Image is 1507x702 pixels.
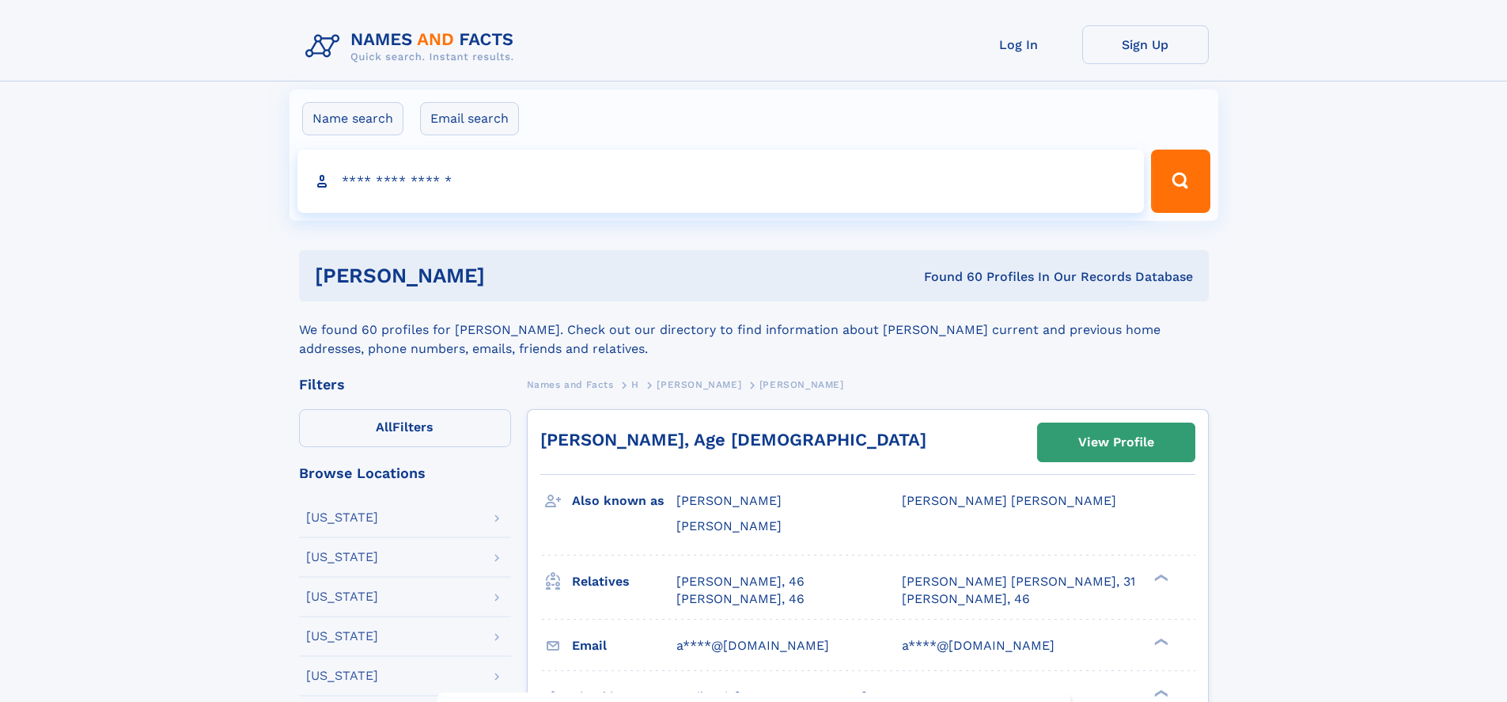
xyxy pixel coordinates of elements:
[1150,572,1169,582] div: ❯
[306,590,378,603] div: [US_STATE]
[902,573,1135,590] a: [PERSON_NAME] [PERSON_NAME], 31
[302,102,403,135] label: Name search
[572,632,676,659] h3: Email
[1150,688,1169,698] div: ❯
[676,493,782,508] span: [PERSON_NAME]
[704,268,1193,286] div: Found 60 Profiles In Our Records Database
[315,266,705,286] h1: [PERSON_NAME]
[306,630,378,643] div: [US_STATE]
[306,551,378,563] div: [US_STATE]
[956,25,1082,64] a: Log In
[420,102,519,135] label: Email search
[540,430,926,450] a: [PERSON_NAME], Age [DEMOGRAPHIC_DATA]
[527,374,614,394] a: Names and Facts
[306,511,378,524] div: [US_STATE]
[1082,25,1209,64] a: Sign Up
[572,488,676,514] h3: Also known as
[676,573,805,590] a: [PERSON_NAME], 46
[676,590,805,608] a: [PERSON_NAME], 46
[1078,424,1154,461] div: View Profile
[299,378,511,392] div: Filters
[297,150,1145,213] input: search input
[1038,423,1195,461] a: View Profile
[1151,150,1210,213] button: Search Button
[902,493,1116,508] span: [PERSON_NAME] [PERSON_NAME]
[376,419,392,434] span: All
[572,568,676,595] h3: Relatives
[306,670,378,682] div: [US_STATE]
[299,409,511,447] label: Filters
[657,374,741,394] a: [PERSON_NAME]
[631,379,639,390] span: H
[1150,636,1169,647] div: ❯
[299,466,511,480] div: Browse Locations
[902,590,1030,608] a: [PERSON_NAME], 46
[759,379,844,390] span: [PERSON_NAME]
[631,374,639,394] a: H
[299,302,1209,359] div: We found 60 profiles for [PERSON_NAME]. Check out our directory to find information about [PERSON...
[676,518,782,533] span: [PERSON_NAME]
[299,25,527,68] img: Logo Names and Facts
[657,379,741,390] span: [PERSON_NAME]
